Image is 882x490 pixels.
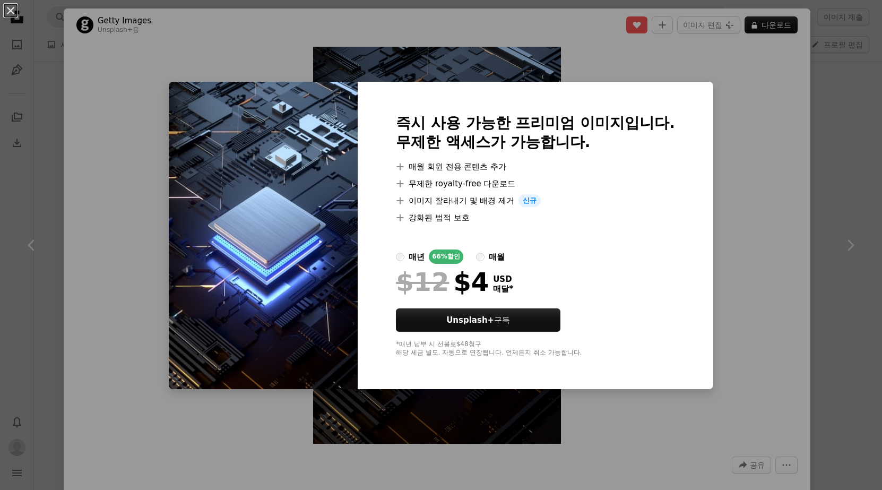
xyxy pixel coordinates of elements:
span: 신규 [518,194,541,207]
span: $12 [396,268,449,296]
h2: 즉시 사용 가능한 프리미엄 이미지입니다. 무제한 액세스가 가능합니다. [396,114,675,152]
img: premium_photo-1683120972279-87efe2ba252f [169,82,358,389]
strong: Unsplash+ [446,315,494,325]
div: 66% 할인 [429,250,463,264]
div: 매월 [489,251,505,263]
li: 매월 회원 전용 콘텐츠 추가 [396,160,675,173]
li: 이미지 잘라내기 및 배경 제거 [396,194,675,207]
li: 무제한 royalty-free 다운로드 [396,177,675,190]
li: 강화된 법적 보호 [396,211,675,224]
div: *매년 납부 시 선불로 $48 청구 해당 세금 별도. 자동으로 연장됩니다. 언제든지 취소 가능합니다. [396,340,675,357]
a: Unsplash+구독 [396,308,560,332]
input: 매월 [476,253,485,261]
span: USD [493,274,513,284]
div: $4 [396,268,489,296]
input: 매년66%할인 [396,253,404,261]
div: 매년 [409,251,425,263]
